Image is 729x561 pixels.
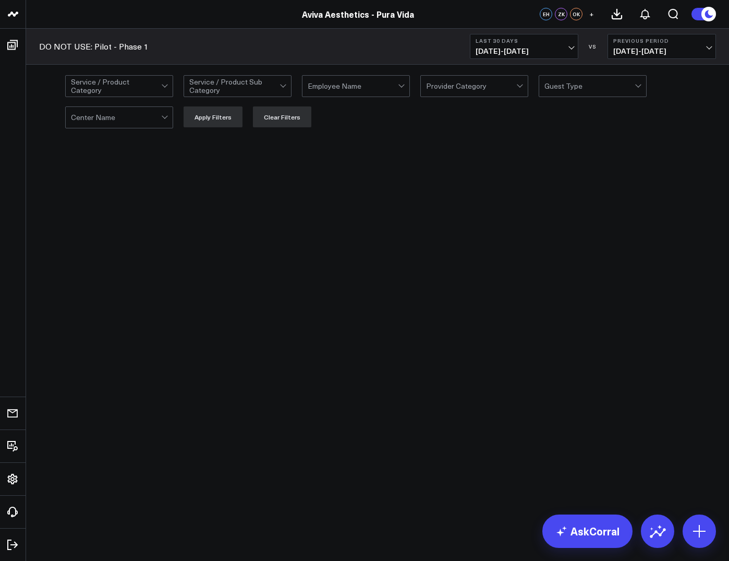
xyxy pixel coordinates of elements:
a: DO NOT USE: Pilot - Phase 1 [39,41,149,52]
span: [DATE] - [DATE] [613,47,710,55]
a: Aviva Aesthetics - Pura Vida [302,8,414,20]
button: Last 30 Days[DATE]-[DATE] [470,34,578,59]
button: Clear Filters [253,106,311,127]
button: Previous Period[DATE]-[DATE] [607,34,716,59]
span: + [589,10,594,18]
span: [DATE] - [DATE] [476,47,573,55]
div: EH [540,8,552,20]
button: Apply Filters [184,106,242,127]
a: AskCorral [542,515,633,548]
div: OK [570,8,582,20]
b: Last 30 Days [476,38,573,44]
div: ZK [555,8,567,20]
div: VS [584,43,602,50]
button: + [585,8,598,20]
b: Previous Period [613,38,710,44]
